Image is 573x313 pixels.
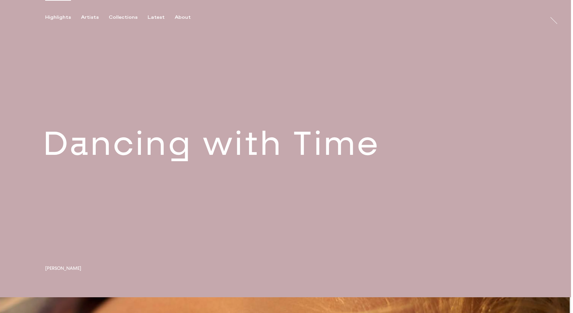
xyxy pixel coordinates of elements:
button: Collections [109,14,148,20]
div: Latest [148,14,165,20]
button: Highlights [45,14,81,20]
button: Latest [148,14,175,20]
div: Collections [109,14,138,20]
div: Highlights [45,14,71,20]
button: About [175,14,201,20]
div: Artists [81,14,99,20]
button: Artists [81,14,109,20]
div: About [175,14,191,20]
